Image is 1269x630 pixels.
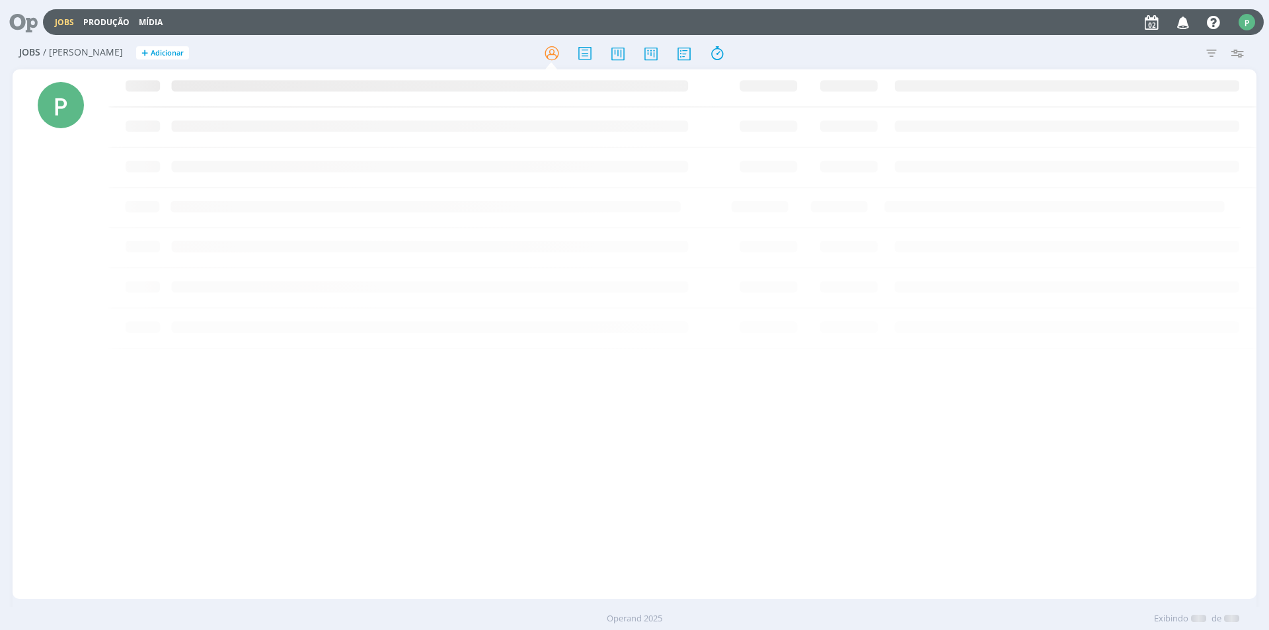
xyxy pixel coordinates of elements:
span: de [1211,612,1221,625]
span: + [141,46,148,60]
span: / [PERSON_NAME] [43,47,123,58]
div: P [38,82,84,128]
span: Jobs [19,47,40,58]
button: Jobs [51,17,78,28]
button: +Adicionar [136,46,189,60]
button: Mídia [135,17,167,28]
span: Exibindo [1154,612,1188,625]
a: Mídia [139,17,163,28]
button: P [1238,11,1256,34]
span: Adicionar [151,49,184,58]
a: Produção [83,17,130,28]
button: Produção [79,17,134,28]
div: P [1239,14,1255,30]
a: Jobs [55,17,74,28]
